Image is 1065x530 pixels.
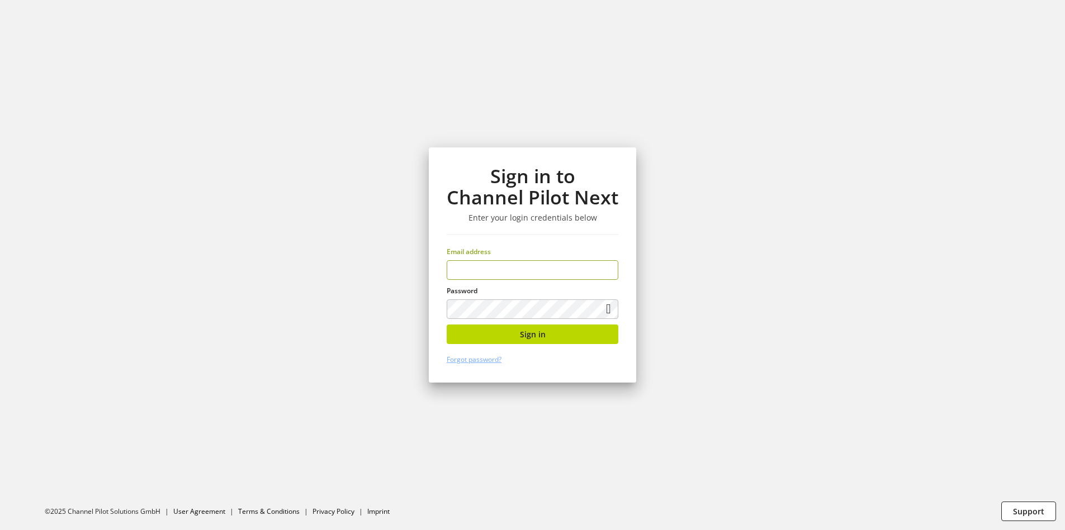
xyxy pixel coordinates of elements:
[447,355,501,364] a: Forgot password?
[313,507,354,516] a: Privacy Policy
[447,213,618,223] h3: Enter your login credentials below
[238,507,300,516] a: Terms & Conditions
[45,507,173,517] li: ©2025 Channel Pilot Solutions GmbH
[447,286,477,295] span: Password
[447,247,491,256] span: Email address
[447,324,618,344] button: Sign in
[173,507,225,516] a: User Agreement
[1013,505,1044,517] span: Support
[447,165,618,208] h1: Sign in to Channel Pilot Next
[1001,502,1056,521] button: Support
[520,328,546,340] span: Sign in
[367,507,390,516] a: Imprint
